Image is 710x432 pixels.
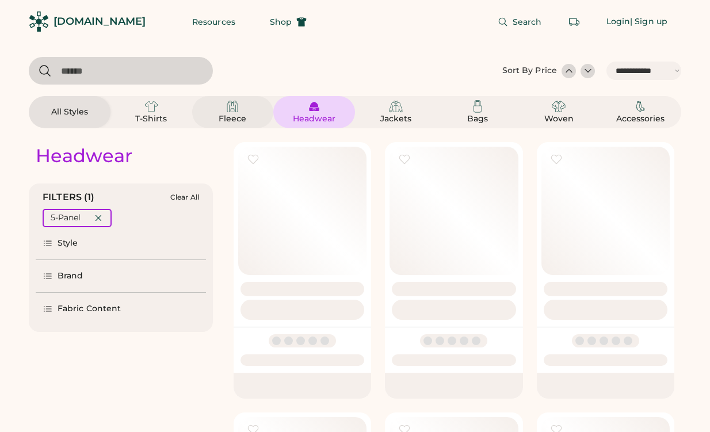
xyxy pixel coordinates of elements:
[178,10,249,33] button: Resources
[125,113,177,125] div: T-Shirts
[58,303,121,315] div: Fabric Content
[370,113,422,125] div: Jackets
[226,100,239,113] img: Fleece Icon
[207,113,258,125] div: Fleece
[502,65,557,77] div: Sort By Price
[54,14,146,29] div: [DOMAIN_NAME]
[170,193,199,201] div: Clear All
[58,270,83,282] div: Brand
[513,18,542,26] span: Search
[307,100,321,113] img: Headwear Icon
[614,113,666,125] div: Accessories
[144,100,158,113] img: T-Shirts Icon
[43,190,95,204] div: FILTERS (1)
[471,100,484,113] img: Bags Icon
[606,16,631,28] div: Login
[533,113,585,125] div: Woven
[256,10,320,33] button: Shop
[29,12,49,32] img: Rendered Logo - Screens
[484,10,556,33] button: Search
[270,18,292,26] span: Shop
[633,100,647,113] img: Accessories Icon
[630,16,667,28] div: | Sign up
[51,212,81,224] div: 5-Panel
[44,106,96,118] div: All Styles
[288,113,340,125] div: Headwear
[36,144,132,167] div: Headwear
[563,10,586,33] button: Retrieve an order
[552,100,566,113] img: Woven Icon
[389,100,403,113] img: Jackets Icon
[58,238,78,249] div: Style
[452,113,503,125] div: Bags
